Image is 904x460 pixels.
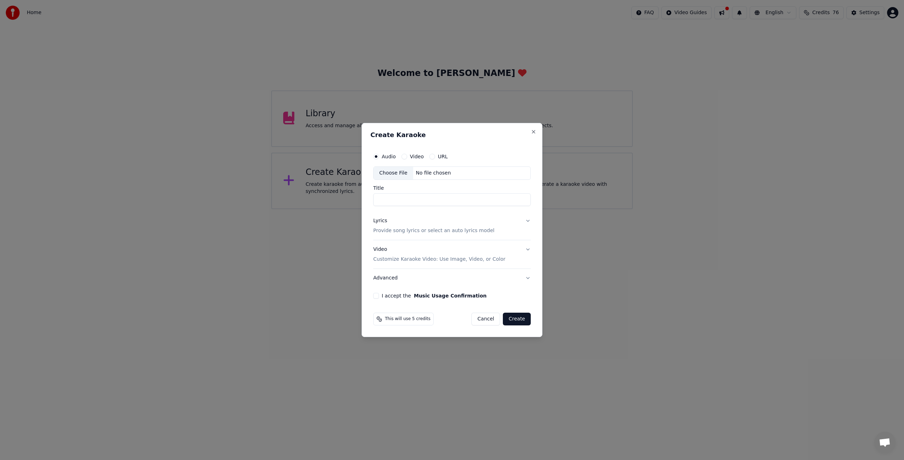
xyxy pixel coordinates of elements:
[373,256,505,263] p: Customize Karaoke Video: Use Image, Video, or Color
[373,217,387,224] div: Lyrics
[414,293,487,298] button: I accept the
[503,313,531,325] button: Create
[370,132,534,138] h2: Create Karaoke
[471,313,500,325] button: Cancel
[373,240,531,269] button: VideoCustomize Karaoke Video: Use Image, Video, or Color
[438,154,448,159] label: URL
[373,212,531,240] button: LyricsProvide song lyrics or select an auto lyrics model
[410,154,424,159] label: Video
[413,170,454,177] div: No file chosen
[373,269,531,287] button: Advanced
[385,316,430,322] span: This will use 5 credits
[373,185,531,190] label: Title
[373,246,505,263] div: Video
[373,227,494,234] p: Provide song lyrics or select an auto lyrics model
[382,293,487,298] label: I accept the
[374,167,413,179] div: Choose File
[382,154,396,159] label: Audio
